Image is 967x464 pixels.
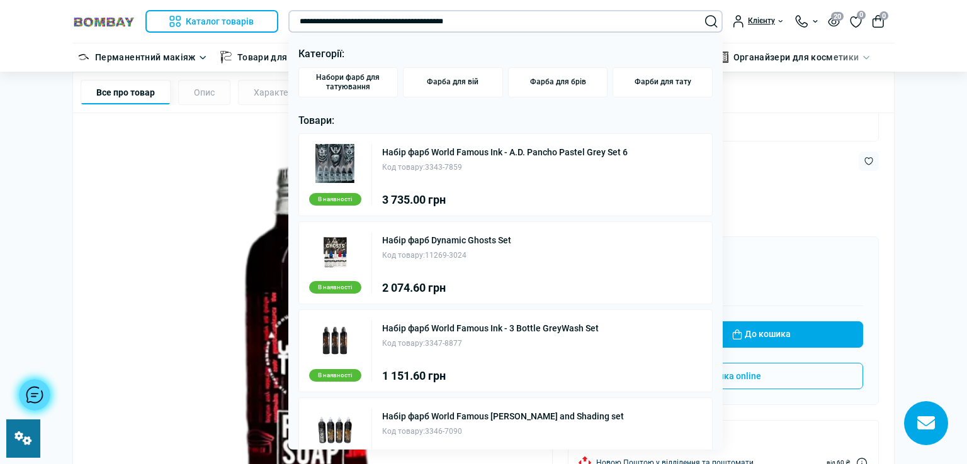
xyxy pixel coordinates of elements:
[382,426,624,438] div: 3346-7090
[382,163,425,172] span: Код товару:
[857,11,866,19] span: 0
[382,148,628,157] a: Набір фарб World Famous Ink - A.D. Pancho Pastel Grey Set 6
[309,281,361,294] div: В наявності
[315,232,354,271] img: Набір фарб Dynamic Ghosts Set
[831,12,844,21] span: 20
[304,73,393,92] span: Набори фарб для татуювання
[635,77,691,87] span: Фарби для тату
[315,144,354,183] img: Набір фарб World Famous Ink - A.D. Pancho Pastel Grey Set 6
[427,77,478,87] span: Фарба для вій
[382,427,425,436] span: Код товару:
[403,67,503,97] a: Фарба для вій
[382,251,425,260] span: Код товару:
[508,67,608,97] a: Фарба для брів
[879,11,888,20] span: 0
[237,50,308,64] a: Товари для тату
[298,67,399,97] a: Набори фарб для татуювання
[315,408,354,447] img: Набір фарб World Famous Ink - Lining and Shading set
[382,250,511,262] div: 11269-3024
[309,193,361,206] div: В наявності
[220,51,232,64] img: Товари для тату
[382,282,511,294] div: 2 074.60 грн
[613,67,713,97] a: Фарби для тату
[733,50,859,64] a: Органайзери для косметики
[298,113,713,129] p: Товари:
[382,412,624,421] a: Набір фарб World Famous [PERSON_NAME] and Shading set
[872,15,885,28] button: 0
[315,320,354,359] img: Набір фарб World Famous Ink - 3 Bottle GreyWash Set
[382,370,599,382] div: 1 151.60 грн
[95,50,196,64] a: Перманентний макіяж
[72,16,135,28] img: BOMBAY
[705,15,718,28] button: Search
[850,14,862,28] a: 0
[309,369,361,382] div: В наявності
[382,324,599,333] a: Набір фарб World Famous Ink - 3 Bottle GreyWash Set
[828,16,840,26] button: 20
[382,236,511,245] a: Набір фарб Dynamic Ghosts Set
[382,338,599,350] div: 3347-8877
[530,77,586,87] span: Фарба для брів
[382,194,628,206] div: 3 735.00 грн
[298,46,713,62] p: Категорії:
[382,162,628,174] div: 3343-7859
[77,51,90,64] img: Перманентний макіяж
[382,339,425,348] span: Код товару:
[145,10,278,33] button: Каталог товарів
